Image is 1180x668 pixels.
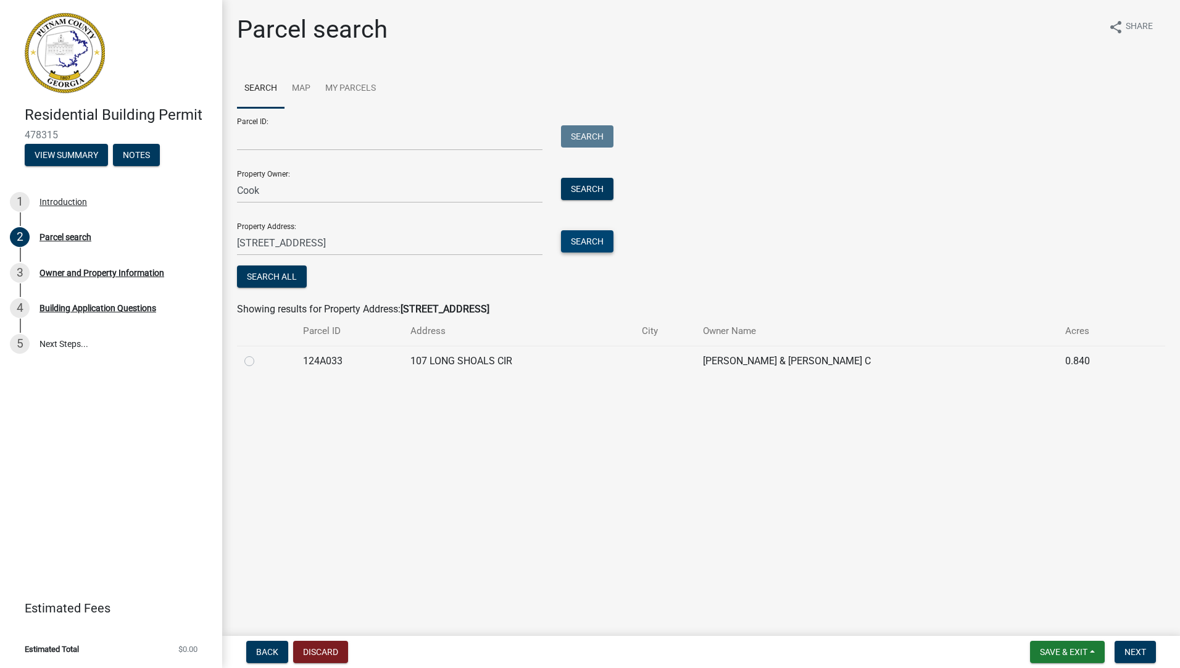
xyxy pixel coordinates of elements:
[1108,20,1123,35] i: share
[10,227,30,247] div: 2
[237,265,307,288] button: Search All
[296,346,403,376] td: 124A033
[39,269,164,277] div: Owner and Property Information
[1030,641,1105,663] button: Save & Exit
[296,317,403,346] th: Parcel ID
[113,144,160,166] button: Notes
[1058,346,1136,376] td: 0.840
[285,69,318,109] a: Map
[561,178,613,200] button: Search
[39,198,87,206] div: Introduction
[561,230,613,253] button: Search
[401,303,489,315] strong: [STREET_ADDRESS]
[561,125,613,148] button: Search
[10,298,30,318] div: 4
[696,317,1058,346] th: Owner Name
[246,641,288,663] button: Back
[25,144,108,166] button: View Summary
[25,13,105,93] img: Putnam County, Georgia
[10,263,30,283] div: 3
[10,334,30,354] div: 5
[39,304,156,312] div: Building Application Questions
[237,302,1165,317] div: Showing results for Property Address:
[25,645,79,653] span: Estimated Total
[39,233,91,241] div: Parcel search
[293,641,348,663] button: Discard
[10,596,202,620] a: Estimated Fees
[1058,317,1136,346] th: Acres
[113,151,160,161] wm-modal-confirm: Notes
[256,647,278,657] span: Back
[634,317,696,346] th: City
[1126,20,1153,35] span: Share
[10,192,30,212] div: 1
[1124,647,1146,657] span: Next
[1040,647,1087,657] span: Save & Exit
[696,346,1058,376] td: [PERSON_NAME] & [PERSON_NAME] C
[25,129,197,141] span: 478315
[178,645,197,653] span: $0.00
[1099,15,1163,39] button: shareShare
[25,106,212,124] h4: Residential Building Permit
[403,346,634,376] td: 107 LONG SHOALS CIR
[1115,641,1156,663] button: Next
[237,15,388,44] h1: Parcel search
[237,69,285,109] a: Search
[403,317,634,346] th: Address
[25,151,108,161] wm-modal-confirm: Summary
[318,69,383,109] a: My Parcels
